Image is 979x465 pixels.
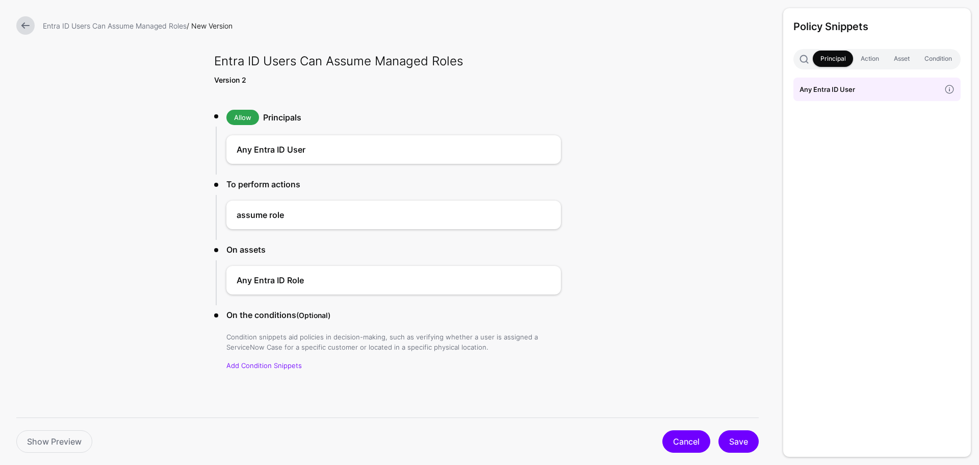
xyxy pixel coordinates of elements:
small: (Optional) [296,311,330,320]
h3: On the conditions [226,309,561,322]
strong: Version 2 [214,76,246,84]
h3: Principals [263,111,561,124]
h3: To perform actions [226,178,561,190]
h4: Any Entra ID User [800,84,940,95]
h4: Any Entra ID Role [237,274,520,286]
a: Principal [813,51,853,67]
h3: On assets [226,243,561,256]
a: Show Preview [16,430,92,453]
h3: Policy Snippets [793,18,961,35]
h4: Any Entra ID User [237,143,520,156]
a: Add Condition Snippets [226,361,302,370]
h2: Entra ID Users Can Assume Managed Roles [214,52,561,70]
button: Save [718,430,759,453]
div: / New Version [39,20,763,31]
h4: assume role [237,209,520,221]
a: Asset [886,51,917,67]
a: Condition [917,51,959,67]
a: Action [853,51,886,67]
a: Entra ID Users Can Assume Managed Roles [43,21,187,30]
span: Allow [226,110,259,125]
p: Condition snippets aid policies in decision-making, such as verifying whether a user is assigned ... [226,332,561,352]
a: Cancel [662,430,710,453]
